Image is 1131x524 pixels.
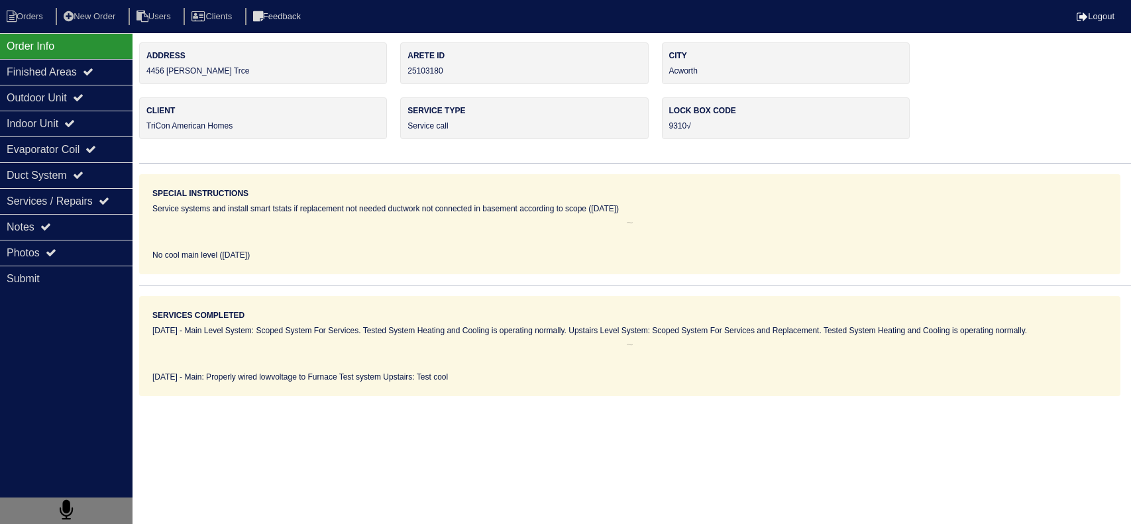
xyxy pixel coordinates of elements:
[146,50,380,62] label: Address
[184,11,242,21] a: Clients
[56,8,126,26] li: New Order
[245,8,311,26] li: Feedback
[152,187,248,199] label: Special Instructions
[407,50,641,62] label: Arete ID
[669,50,902,62] label: City
[400,97,648,139] div: Service call
[152,249,1107,261] div: No cool main level ([DATE])
[152,371,1107,383] div: [DATE] - Main: Properly wired lowvoltage to Furnace Test system Upstairs: Test cool
[662,42,910,84] div: Acworth
[146,105,380,117] label: Client
[184,8,242,26] li: Clients
[662,97,910,139] div: 9310√
[1077,11,1114,21] a: Logout
[400,42,648,84] div: 25103180
[129,11,182,21] a: Users
[152,203,1107,215] div: Service systems and install smart tstats if replacement not needed ductwork not connected in base...
[669,105,902,117] label: Lock box code
[152,325,1107,337] div: [DATE] - Main Level System: Scoped System For Services. Tested System Heating and Cooling is oper...
[152,309,244,321] label: Services Completed
[139,42,387,84] div: 4456 [PERSON_NAME] Trce
[129,8,182,26] li: Users
[139,97,387,139] div: TriCon American Homes
[407,105,641,117] label: Service Type
[56,11,126,21] a: New Order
